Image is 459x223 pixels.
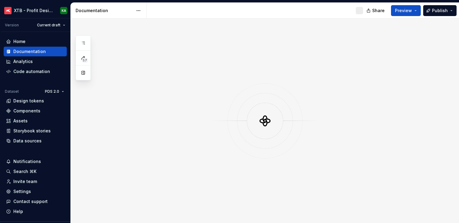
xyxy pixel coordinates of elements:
[4,106,67,116] a: Components
[13,138,42,144] div: Data sources
[4,37,67,46] a: Home
[4,136,67,146] a: Data sources
[13,98,44,104] div: Design tokens
[13,108,40,114] div: Components
[13,198,48,205] div: Contact support
[363,5,389,16] button: Share
[13,178,37,185] div: Invite team
[1,4,69,17] button: XTB - Profit Design SystemKA
[4,157,67,166] button: Notifications
[13,128,51,134] div: Storybook stories
[4,187,67,196] a: Settings
[82,58,88,63] span: 57
[76,8,133,14] div: Documentation
[13,68,50,75] div: Code automation
[13,38,25,45] div: Home
[14,8,53,14] div: XTB - Profit Design System
[4,126,67,136] a: Storybook stories
[13,158,41,165] div: Notifications
[4,207,67,216] button: Help
[5,23,19,28] div: Version
[372,8,385,14] span: Share
[4,57,67,66] a: Analytics
[432,8,448,14] span: Publish
[13,58,33,65] div: Analytics
[5,89,19,94] div: Dataset
[45,89,59,94] span: PDS 2.0
[13,48,46,55] div: Documentation
[4,197,67,206] button: Contact support
[13,118,28,124] div: Assets
[423,5,457,16] button: Publish
[13,188,31,195] div: Settings
[62,8,66,13] div: KA
[34,21,68,29] button: Current draft
[4,167,67,176] button: Search ⌘K
[13,208,23,215] div: Help
[13,168,36,175] div: Search ⌘K
[4,96,67,106] a: Design tokens
[4,7,12,14] img: 69bde2f7-25a0-4577-ad58-aa8b0b39a544.png
[395,8,412,14] span: Preview
[4,177,67,186] a: Invite team
[42,87,67,96] button: PDS 2.0
[37,23,60,28] span: Current draft
[4,67,67,76] a: Code automation
[391,5,421,16] button: Preview
[4,47,67,56] a: Documentation
[4,116,67,126] a: Assets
